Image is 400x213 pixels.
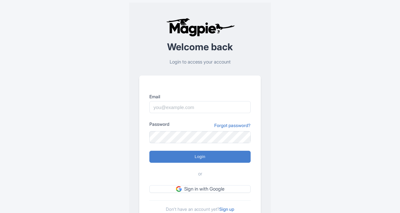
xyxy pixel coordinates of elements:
[149,93,251,100] label: Email
[198,170,202,178] span: or
[176,186,182,192] img: google.svg
[149,121,169,127] label: Password
[149,151,251,163] input: Login
[149,101,251,113] input: you@example.com
[219,206,234,212] a: Sign up
[165,18,236,37] img: logo-ab69f6fb50320c5b225c76a69d11143b.png
[139,42,261,52] h2: Welcome back
[149,185,251,193] a: Sign in with Google
[139,58,261,66] p: Login to access your account
[214,122,251,129] a: Forgot password?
